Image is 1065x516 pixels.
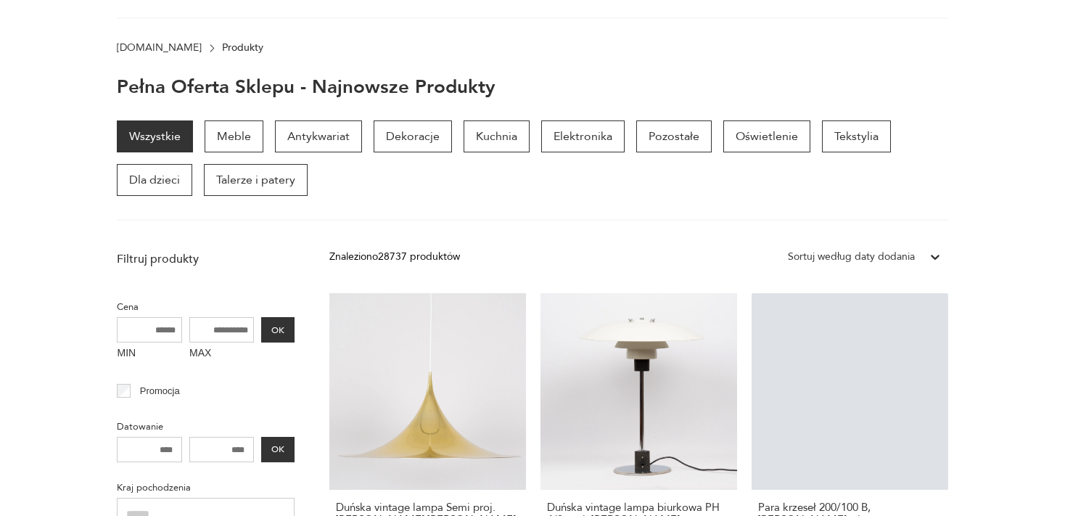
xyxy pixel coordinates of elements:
[140,383,180,399] p: Promocja
[541,120,625,152] a: Elektronika
[204,164,308,196] a: Talerze i patery
[205,120,263,152] a: Meble
[117,42,202,54] a: [DOMAIN_NAME]
[117,77,496,97] h1: Pełna oferta sklepu - najnowsze produkty
[261,437,295,462] button: OK
[723,120,810,152] a: Oświetlenie
[117,343,182,366] label: MIN
[189,343,255,366] label: MAX
[117,419,295,435] p: Datowanie
[117,164,192,196] a: Dla dzieci
[117,299,295,315] p: Cena
[464,120,530,152] a: Kuchnia
[117,251,295,267] p: Filtruj produkty
[275,120,362,152] a: Antykwariat
[117,480,295,496] p: Kraj pochodzenia
[222,42,263,54] p: Produkty
[117,120,193,152] a: Wszystkie
[788,249,915,265] div: Sortuj według daty dodania
[374,120,452,152] a: Dekoracje
[636,120,712,152] a: Pozostałe
[822,120,891,152] a: Tekstylia
[261,317,295,343] button: OK
[329,249,460,265] div: Znaleziono 28737 produktów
